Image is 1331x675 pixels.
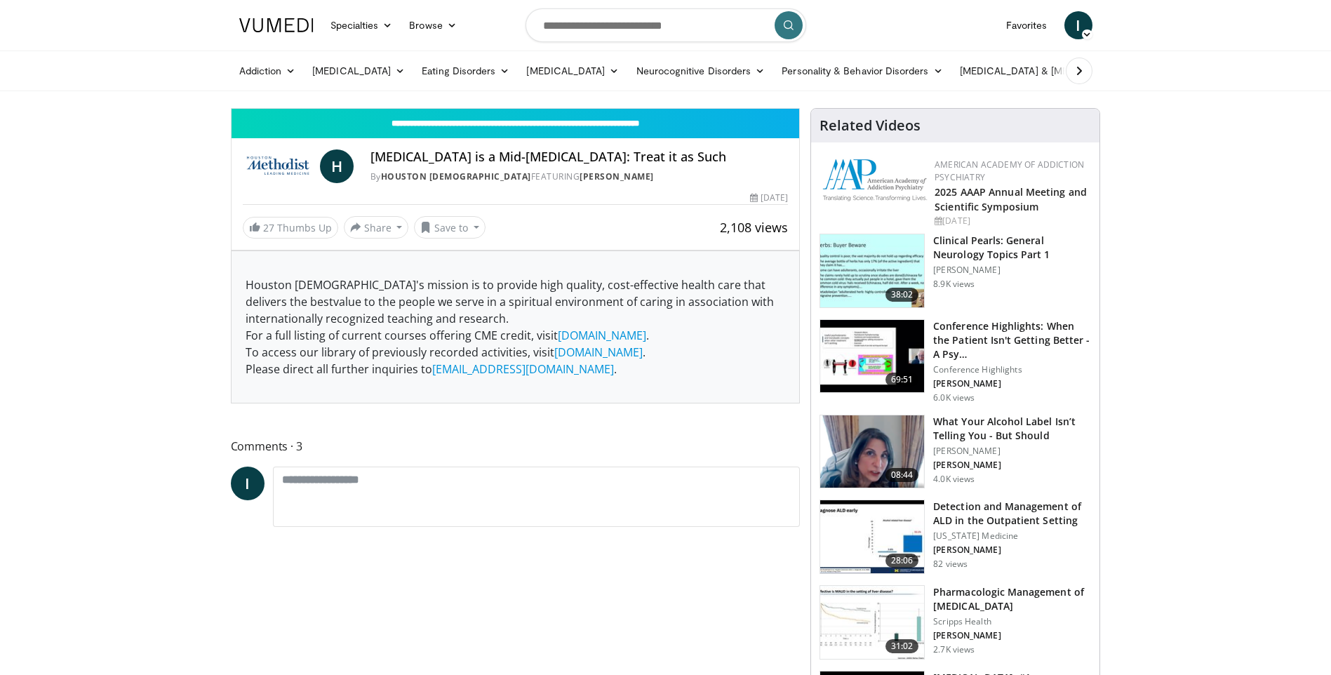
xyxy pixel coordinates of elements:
img: 3c46fb29-c319-40f0-ac3f-21a5db39118c.png.150x105_q85_crop-smart_upscale.png [820,415,924,488]
a: [PERSON_NAME] [580,171,654,182]
a: 08:44 What Your Alcohol Label Isn’t Telling You - But Should [PERSON_NAME] [PERSON_NAME] 4.0K views [820,415,1091,489]
span: Houston [DEMOGRAPHIC_DATA]'s mission is to provide high quality, cost-effective health care that ... [246,277,765,309]
h3: Conference Highlights: When the Patient Isn't Getting Better - A Psy… [933,319,1091,361]
a: Neurocognitive Disorders [628,57,774,85]
a: 27 Thumbs Up [243,217,338,239]
p: [PERSON_NAME] [933,446,1091,457]
p: [PERSON_NAME] [933,460,1091,471]
span: value to the people we serve in a spiritual environment of caring in association with internation... [246,294,774,377]
a: Eating Disorders [413,57,518,85]
a: 2025 AAAP Annual Meeting and Scientific Symposium [935,185,1087,213]
a: Browse [401,11,465,39]
span: 38:02 [885,288,919,302]
h3: What Your Alcohol Label Isn’t Telling You - But Should [933,415,1091,443]
a: [DOMAIN_NAME] [558,328,646,343]
div: By FEATURING [370,171,789,183]
h3: Pharmacologic Management of [MEDICAL_DATA] [933,585,1091,613]
a: [DOMAIN_NAME] [554,345,643,360]
span: 28:06 [885,554,919,568]
a: Personality & Behavior Disorders [773,57,951,85]
a: I [1064,11,1092,39]
p: 4.0K views [933,474,975,485]
a: [EMAIL_ADDRESS][DOMAIN_NAME] [432,361,614,377]
button: Save to [414,216,486,239]
span: 08:44 [885,468,919,482]
p: Scripps Health [933,616,1091,627]
p: 6.0K views [933,392,975,403]
img: b20a009e-c028-45a8-b15f-eefb193e12bc.150x105_q85_crop-smart_upscale.jpg [820,586,924,659]
h3: Clinical Pearls: General Neurology Topics Part 1 [933,234,1091,262]
p: [PERSON_NAME] [933,544,1091,556]
a: 69:51 Conference Highlights: When the Patient Isn't Getting Better - A Psy… Conference Highlights... [820,319,1091,403]
img: VuMedi Logo [239,18,314,32]
a: [MEDICAL_DATA] [304,57,413,85]
span: 2,108 views [720,219,788,236]
p: Conference Highlights [933,364,1091,375]
img: Houston Methodist [243,149,314,183]
p: [PERSON_NAME] [933,630,1091,641]
span: Comments 3 [231,437,801,455]
div: [DATE] [935,215,1088,227]
input: Search topics, interventions [526,8,806,42]
img: 91ec4e47-6cc3-4d45-a77d-be3eb23d61cb.150x105_q85_crop-smart_upscale.jpg [820,234,924,307]
p: 82 views [933,559,968,570]
a: American Academy of Addiction Psychiatry [935,159,1084,183]
a: Specialties [322,11,401,39]
a: Houston [DEMOGRAPHIC_DATA] [381,171,531,182]
a: Favorites [998,11,1056,39]
p: [US_STATE] Medicine [933,530,1091,542]
p: [PERSON_NAME] [933,378,1091,389]
h4: Related Videos [820,117,921,134]
button: Share [344,216,409,239]
h3: Detection and Management of ALD in the Outpatient Setting [933,500,1091,528]
a: H [320,149,354,183]
a: 31:02 Pharmacologic Management of [MEDICAL_DATA] Scripps Health [PERSON_NAME] 2.7K views [820,585,1091,660]
div: [DATE] [750,192,788,204]
img: f7c290de-70ae-47e0-9ae1-04035161c232.png.150x105_q85_autocrop_double_scale_upscale_version-0.2.png [822,159,928,201]
h4: [MEDICAL_DATA] is a Mid-[MEDICAL_DATA]: Treat it as Such [370,149,789,165]
img: 96c756ec-fe72-4b44-bfc2-c9e70a91edb0.150x105_q85_crop-smart_upscale.jpg [820,500,924,573]
a: Addiction [231,57,305,85]
img: 4362ec9e-0993-4580-bfd4-8e18d57e1d49.150x105_q85_crop-smart_upscale.jpg [820,320,924,393]
p: 2.7K views [933,644,975,655]
a: I [231,467,265,500]
a: 28:06 Detection and Management of ALD in the Outpatient Setting [US_STATE] Medicine [PERSON_NAME]... [820,500,1091,574]
p: 8.9K views [933,279,975,290]
span: 69:51 [885,373,919,387]
a: 38:02 Clinical Pearls: General Neurology Topics Part 1 [PERSON_NAME] 8.9K views [820,234,1091,308]
a: [MEDICAL_DATA] [518,57,627,85]
p: [PERSON_NAME] [933,265,1091,276]
span: 27 [263,221,274,234]
a: [MEDICAL_DATA] & [MEDICAL_DATA] [951,57,1152,85]
span: 31:02 [885,639,919,653]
